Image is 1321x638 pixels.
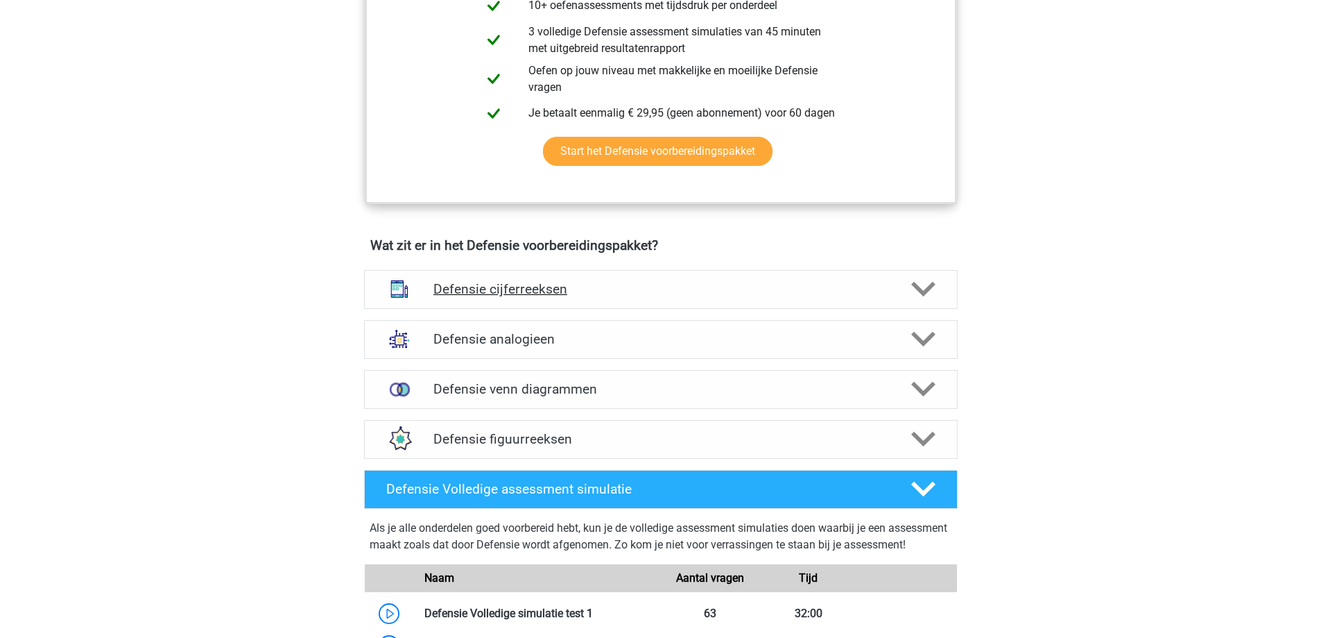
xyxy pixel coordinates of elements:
img: figuurreeksen [381,421,417,457]
div: Tijd [759,570,858,587]
a: analogieen Defensie analogieen [359,320,963,359]
h4: Defensie Volledige assessment simulatie [386,481,888,497]
div: Naam [414,570,661,587]
a: venn diagrammen Defensie venn diagrammen [359,370,963,409]
h4: Wat zit er in het Defensie voorbereidingspakket? [370,237,951,253]
div: Als je alle onderdelen goed voorbereid hebt, kun je de volledige assessment simulaties doen waarb... [370,520,952,559]
a: figuurreeksen Defensie figuurreeksen [359,420,963,459]
div: Defensie Volledige simulatie test 1 [414,605,661,622]
img: cijferreeksen [381,271,417,307]
a: Defensie Volledige assessment simulatie [359,470,963,509]
h4: Defensie figuurreeksen [433,431,888,447]
a: Start het Defensie voorbereidingspakket [543,137,772,166]
a: cijferreeksen Defensie cijferreeksen [359,270,963,309]
img: venn diagrammen [381,371,417,408]
h4: Defensie venn diagrammen [433,381,888,397]
div: Aantal vragen [660,570,759,587]
h4: Defensie analogieen [433,331,888,347]
img: analogieen [381,321,417,357]
h4: Defensie cijferreeksen [433,281,888,297]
